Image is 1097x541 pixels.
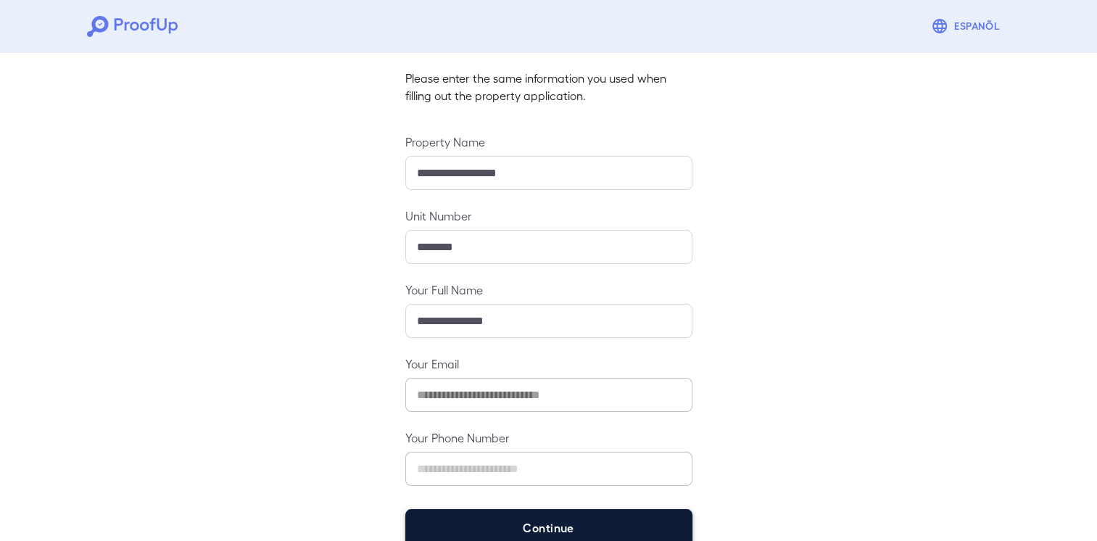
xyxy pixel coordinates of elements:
[925,12,1010,41] button: Espanõl
[405,281,692,298] label: Your Full Name
[405,70,692,104] p: Please enter the same information you used when filling out the property application.
[405,207,692,224] label: Unit Number
[405,355,692,372] label: Your Email
[405,133,692,150] label: Property Name
[405,429,692,446] label: Your Phone Number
